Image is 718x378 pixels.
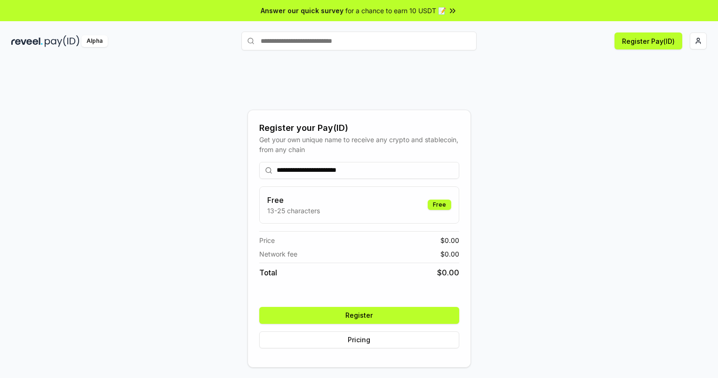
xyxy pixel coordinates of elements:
[259,121,459,135] div: Register your Pay(ID)
[614,32,682,49] button: Register Pay(ID)
[267,194,320,206] h3: Free
[440,235,459,245] span: $ 0.00
[261,6,343,16] span: Answer our quick survey
[440,249,459,259] span: $ 0.00
[259,235,275,245] span: Price
[45,35,80,47] img: pay_id
[345,6,446,16] span: for a chance to earn 10 USDT 📝
[437,267,459,278] span: $ 0.00
[259,135,459,154] div: Get your own unique name to receive any crypto and stablecoin, from any chain
[267,206,320,216] p: 13-25 characters
[428,200,451,210] div: Free
[81,35,108,47] div: Alpha
[259,307,459,324] button: Register
[11,35,43,47] img: reveel_dark
[259,331,459,348] button: Pricing
[259,249,297,259] span: Network fee
[259,267,277,278] span: Total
